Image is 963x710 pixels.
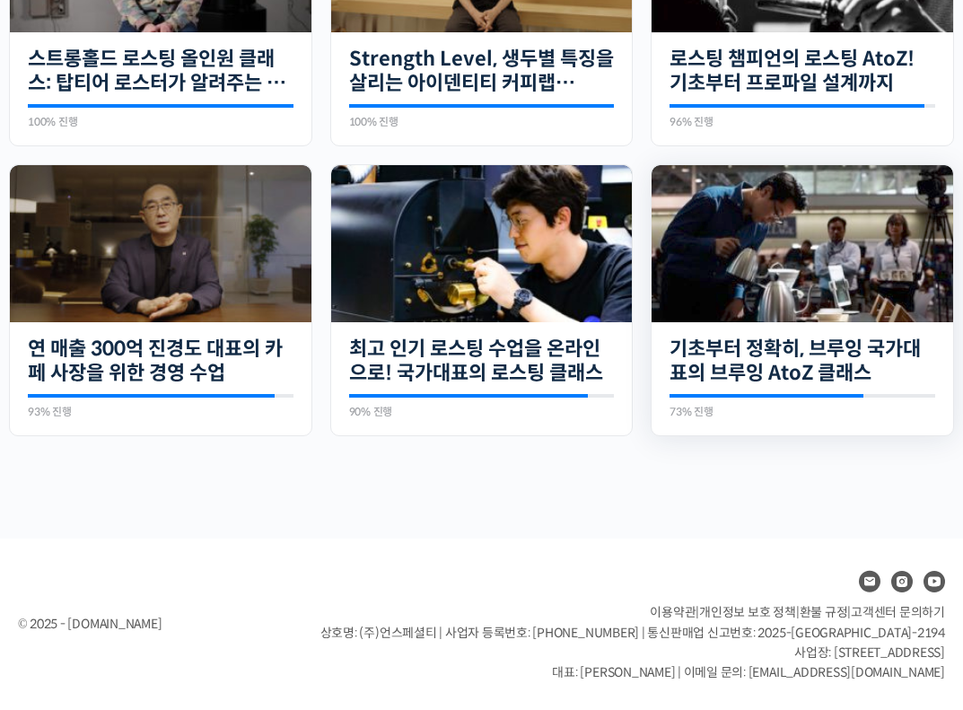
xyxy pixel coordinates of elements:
[164,589,186,603] span: 대화
[670,407,935,417] div: 73% 진행
[349,337,615,386] a: 최고 인기 로스팅 수업을 온라인으로! 국가대표의 로스팅 클래스
[650,604,696,620] a: 이용약관
[349,407,615,417] div: 90% 진행
[232,561,345,606] a: 설정
[670,337,935,386] a: 기초부터 정확히, 브루잉 국가대표의 브루잉 AtoZ 클래스
[118,561,232,606] a: 대화
[28,117,293,127] div: 100% 진행
[320,602,945,683] p: | | | 상호명: (주)언스페셜티 | 사업자 등록번호: [PHONE_NUMBER] | 통신판매업 신고번호: 2025-[GEOGRAPHIC_DATA]-2194 사업장: [ST...
[800,604,848,620] a: 환불 규정
[851,604,945,620] span: 고객센터 문의하기
[28,407,293,417] div: 93% 진행
[699,604,796,620] a: 개인정보 보호 정책
[5,561,118,606] a: 홈
[670,47,935,96] a: 로스팅 챔피언의 로스팅 AtoZ! 기초부터 프로파일 설계까지
[349,117,615,127] div: 100% 진행
[57,588,67,602] span: 홈
[28,337,293,386] a: 연 매출 300억 진경도 대표의 카페 사장을 위한 경영 수업
[670,117,935,127] div: 96% 진행
[18,612,276,636] div: © 2025 - [DOMAIN_NAME]
[28,47,293,96] a: 스트롱홀드 로스팅 올인원 클래스: 탑티어 로스터가 알려주는 스트롱홀드 A to Z 가이드
[349,47,615,96] a: Strength Level, 생두별 특징을 살리는 아이덴티티 커피랩 [PERSON_NAME] [PERSON_NAME]의 로스팅 클래스
[277,588,299,602] span: 설정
